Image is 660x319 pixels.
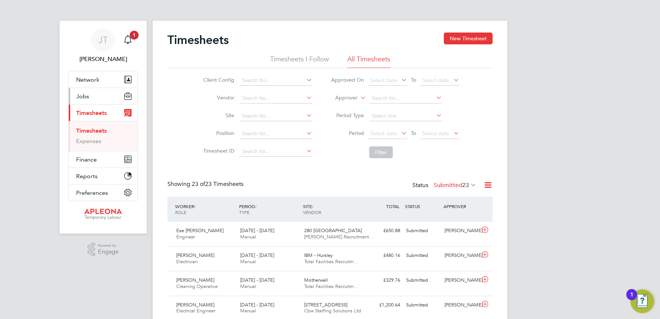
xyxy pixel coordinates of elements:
[240,258,256,265] span: Manual
[68,28,138,64] a: JT[PERSON_NAME]
[98,35,108,45] span: JT
[304,227,362,234] span: 280 [GEOGRAPHIC_DATA]
[239,111,312,121] input: Search for...
[240,302,274,308] span: [DATE] - [DATE]
[442,274,480,286] div: [PERSON_NAME]
[422,77,449,84] span: Select date
[69,105,137,121] button: Timesheets
[412,180,478,191] div: Status
[98,249,119,255] span: Engage
[69,151,137,167] button: Finance
[240,283,256,289] span: Manual
[237,200,301,219] div: PERIOD
[434,181,476,189] label: Submitted
[304,252,333,258] span: IBM - Hursley
[255,203,256,209] span: /
[324,94,358,102] label: Approver
[403,225,442,237] div: Submitted
[240,252,274,258] span: [DATE] - [DATE]
[176,283,218,289] span: Cleaning Operative
[301,200,365,219] div: SITE
[98,242,119,249] span: Powered by
[176,277,214,283] span: [PERSON_NAME]
[201,77,234,83] label: Client Config
[239,146,312,157] input: Search for...
[370,77,397,84] span: Select date
[176,227,224,234] span: Ese [PERSON_NAME]
[369,146,393,158] button: Filter
[240,308,256,314] span: Manual
[176,234,195,240] span: Engineer
[239,75,312,86] input: Search for...
[422,130,449,137] span: Select date
[176,308,215,314] span: Electrical Engineer
[331,112,364,119] label: Period Type
[365,299,403,311] div: £1,200.64
[369,93,442,103] input: Search for...
[69,71,137,88] button: Network
[386,203,399,209] span: TOTAL
[69,121,137,151] div: Timesheets
[201,94,234,101] label: Vendor
[69,88,137,104] button: Jobs
[76,76,99,83] span: Network
[68,208,138,220] a: Go to home page
[192,180,244,188] span: 23 Timesheets
[312,203,313,209] span: /
[370,130,397,137] span: Select date
[201,112,234,119] label: Site
[76,173,98,180] span: Reports
[409,75,418,85] span: To
[240,234,256,240] span: Manual
[462,181,469,189] span: 23
[239,129,312,139] input: Search for...
[59,21,147,234] nav: Main navigation
[442,299,480,311] div: [PERSON_NAME]
[331,77,364,83] label: Approved On
[69,168,137,184] button: Reports
[304,302,347,308] span: [STREET_ADDRESS]
[347,55,390,68] li: All Timesheets
[442,200,480,213] div: APPROVER
[403,299,442,311] div: Submitted
[76,127,107,134] a: Timesheets
[68,55,138,64] span: Julie Tante
[240,227,274,234] span: [DATE] - [DATE]
[403,200,442,213] div: STATUS
[76,189,108,196] span: Preferences
[304,277,328,283] span: Motherwell
[442,250,480,262] div: [PERSON_NAME]
[409,128,418,138] span: To
[176,302,214,308] span: [PERSON_NAME]
[84,208,122,220] img: apleona-logo-retina.png
[130,31,139,40] span: 1
[304,283,358,289] span: Total Facilities Recruitm…
[331,130,364,136] label: Period
[630,295,633,304] div: 1
[192,180,205,188] span: 23 of
[175,209,186,215] span: ROLE
[167,33,229,47] h2: Timesheets
[76,93,89,100] span: Jobs
[239,93,312,103] input: Search for...
[76,138,101,145] a: Expenses
[304,234,374,240] span: [PERSON_NAME] Recruitment…
[176,252,214,258] span: [PERSON_NAME]
[442,225,480,237] div: [PERSON_NAME]
[176,258,198,265] span: Electrician
[403,250,442,262] div: Submitted
[403,274,442,286] div: Submitted
[270,55,329,68] li: Timesheets I Follow
[240,277,274,283] span: [DATE] - [DATE]
[369,111,442,121] input: Select one
[365,225,403,237] div: £650.88
[88,242,119,257] a: Powered byEngage
[304,258,358,265] span: Total Facilities Recruitm…
[304,308,361,314] span: Cbw Staffing Solutions Ltd
[120,28,135,52] a: 1
[630,289,654,313] button: Open Resource Center, 1 new notification
[173,200,237,219] div: WORKER
[303,209,321,215] span: VENDOR
[365,250,403,262] div: £480.16
[201,130,234,136] label: Position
